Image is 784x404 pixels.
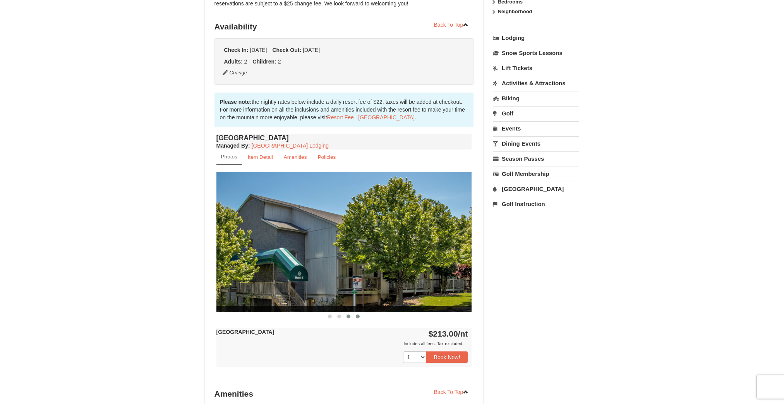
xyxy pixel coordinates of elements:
a: Photos [216,150,242,165]
small: Amenities [284,154,307,160]
strong: Neighborhood [498,9,532,14]
div: Includes all fees. Tax excluded. [216,340,468,347]
span: [DATE] [250,47,267,53]
a: Season Passes [493,151,579,166]
a: Amenities [279,150,312,165]
a: Policies [312,150,341,165]
strong: : [216,143,250,149]
a: [GEOGRAPHIC_DATA] [493,182,579,196]
div: the nightly rates below include a daily resort fee of $22, taxes will be added at checkout. For m... [214,93,474,127]
strong: Adults: [224,58,243,65]
a: Golf Instruction [493,197,579,211]
a: Golf [493,106,579,120]
strong: Children: [252,58,276,65]
span: 2 [278,58,281,65]
span: Managed By [216,143,248,149]
strong: Check Out: [272,47,301,53]
small: Item Detail [248,154,273,160]
strong: Check In: [224,47,249,53]
h3: Availability [214,19,474,34]
button: Change [222,69,248,77]
a: Lift Tickets [493,61,579,75]
img: 18876286-38-67a0a055.jpg [216,172,472,312]
a: Item Detail [243,150,278,165]
a: Dining Events [493,136,579,151]
strong: [GEOGRAPHIC_DATA] [216,329,274,335]
span: /nt [458,329,468,338]
h4: [GEOGRAPHIC_DATA] [216,134,472,142]
strong: $213.00 [429,329,468,338]
a: Back To Top [429,19,474,31]
a: Events [493,121,579,136]
a: Lodging [493,31,579,45]
small: Policies [317,154,336,160]
a: Resort Fee | [GEOGRAPHIC_DATA] [327,114,415,120]
a: Golf Membership [493,167,579,181]
strong: Please note: [220,99,252,105]
a: [GEOGRAPHIC_DATA] Lodging [252,143,329,149]
a: Back To Top [429,386,474,398]
h3: Amenities [214,386,474,402]
a: Snow Sports Lessons [493,46,579,60]
small: Photos [221,154,237,160]
span: [DATE] [303,47,320,53]
span: 2 [244,58,247,65]
a: Biking [493,91,579,105]
button: Book Now! [426,351,468,363]
a: Activities & Attractions [493,76,579,90]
